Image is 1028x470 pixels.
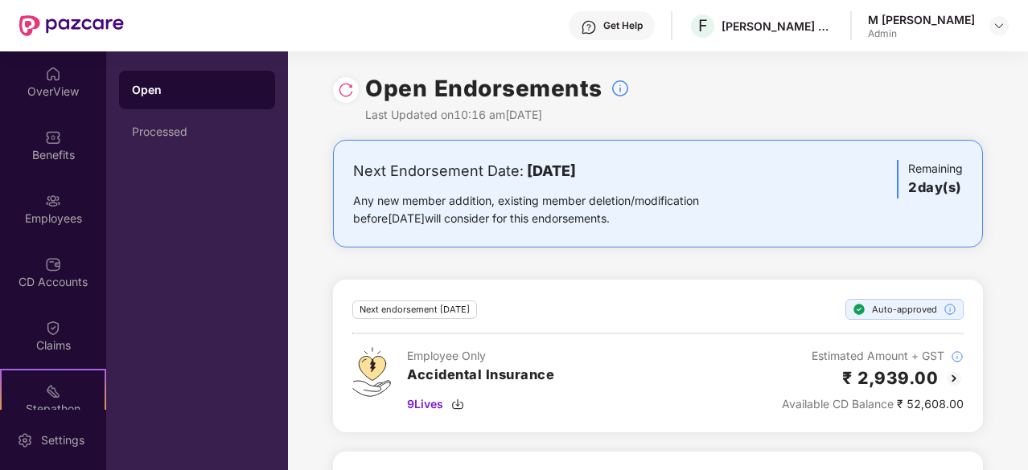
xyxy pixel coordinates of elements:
[132,125,262,138] div: Processed
[722,18,834,34] div: [PERSON_NAME] & [PERSON_NAME] Labs Private Limited
[782,347,964,365] div: Estimated Amount + GST
[36,432,89,448] div: Settings
[407,365,554,386] h3: Accidental Insurance
[611,79,630,98] img: svg+xml;base64,PHN2ZyBpZD0iSW5mb18tXzMyeDMyIiBkYXRhLW5hbWU9IkluZm8gLSAzMngzMiIgeG1sbnM9Imh0dHA6Ly...
[45,66,61,82] img: svg+xml;base64,PHN2ZyBpZD0iSG9tZSIgeG1sbnM9Imh0dHA6Ly93d3cudzMub3JnLzIwMDAvc3ZnIiB3aWR0aD0iMjAiIG...
[698,16,708,35] span: F
[581,19,597,35] img: svg+xml;base64,PHN2ZyBpZD0iSGVscC0zMngzMiIgeG1sbnM9Imh0dHA6Ly93d3cudzMub3JnLzIwMDAvc3ZnIiB3aWR0aD...
[451,398,464,411] img: svg+xml;base64,PHN2ZyBpZD0iRG93bmxvYWQtMzJ4MzIiIHhtbG5zPSJodHRwOi8vd3d3LnczLm9yZy8yMDAwL3N2ZyIgd2...
[782,395,964,413] div: ₹ 52,608.00
[365,71,602,106] h1: Open Endorsements
[365,106,630,124] div: Last Updated on 10:16 am[DATE]
[338,82,354,98] img: svg+xml;base64,PHN2ZyBpZD0iUmVsb2FkLTMyeDMyIiB4bWxucz0iaHR0cDovL3d3dy53My5vcmcvMjAwMC9zdmciIHdpZH...
[853,303,866,316] img: svg+xml;base64,PHN2ZyBpZD0iU3RlcC1Eb25lLTE2eDE2IiB4bWxucz0iaHR0cDovL3d3dy53My5vcmcvMjAwMC9zdmciIH...
[45,256,61,272] img: svg+xml;base64,PHN2ZyBpZD0iQ0RfQWNjb3VudHMiIGRhdGEtbmFtZT0iQ0QgQWNjb3VudHMiIHhtbG5zPSJodHRwOi8vd3...
[45,129,61,145] img: svg+xml;base64,PHN2ZyBpZD0iQmVuZWZpdHMiIHhtbG5zPSJodHRwOi8vd3d3LnczLm9yZy8yMDAwL3N2ZyIgd2lkdGg9Ij...
[352,347,391,397] img: svg+xml;base64,PHN2ZyB4bWxucz0iaHR0cDovL3d3dy53My5vcmcvMjAwMC9zdmciIHdpZHRoPSI0OS4zMjEiIGhlaWdodD...
[353,192,750,227] div: Any new member addition, existing member deletion/modification before [DATE] will consider for th...
[45,320,61,336] img: svg+xml;base64,PHN2ZyBpZD0iQ2xhaW0iIHhtbG5zPSJodHRwOi8vd3d3LnczLm9yZy8yMDAwL3N2ZyIgd2lkdGg9IjIwIi...
[944,369,964,388] img: svg+xml;base64,PHN2ZyBpZD0iQmFjay0yMHgyMCIgeG1sbnM9Imh0dHA6Ly93d3cudzMub3JnLzIwMDAvc3ZnIiB3aWR0aD...
[45,193,61,209] img: svg+xml;base64,PHN2ZyBpZD0iRW1wbG95ZWVzIiB4bWxucz0iaHR0cDovL3d3dy53My5vcmcvMjAwMC9zdmciIHdpZHRoPS...
[908,178,963,198] h3: 2 day(s)
[17,432,33,448] img: svg+xml;base64,PHN2ZyBpZD0iU2V0dGluZy0yMHgyMCIgeG1sbnM9Imh0dHA6Ly93d3cudzMub3JnLzIwMDAvc3ZnIiB3aW...
[407,395,443,413] span: 9 Lives
[845,299,964,320] div: Auto-approved
[842,365,938,391] h2: ₹ 2,939.00
[527,162,576,179] b: [DATE]
[2,401,105,417] div: Stepathon
[993,19,1005,32] img: svg+xml;base64,PHN2ZyBpZD0iRHJvcGRvd24tMzJ4MzIiIHhtbG5zPSJodHRwOi8vd3d3LnczLm9yZy8yMDAwL3N2ZyIgd2...
[603,19,643,32] div: Get Help
[352,300,477,319] div: Next endorsement [DATE]
[944,303,956,316] img: svg+xml;base64,PHN2ZyBpZD0iSW5mb18tXzMyeDMyIiBkYXRhLW5hbWU9IkluZm8gLSAzMngzMiIgeG1sbnM9Imh0dHA6Ly...
[782,397,894,411] span: Available CD Balance
[407,347,554,365] div: Employee Only
[19,15,124,36] img: New Pazcare Logo
[897,160,963,198] div: Remaining
[951,350,964,363] img: svg+xml;base64,PHN2ZyBpZD0iSW5mb18tXzMyeDMyIiBkYXRhLW5hbWU9IkluZm8gLSAzMngzMiIgeG1sbnM9Imh0dHA6Ly...
[868,12,975,27] div: M [PERSON_NAME]
[45,383,61,399] img: svg+xml;base64,PHN2ZyB4bWxucz0iaHR0cDovL3d3dy53My5vcmcvMjAwMC9zdmciIHdpZHRoPSIyMSIgaGVpZ2h0PSIyMC...
[353,160,750,182] div: Next Endorsement Date:
[132,82,262,98] div: Open
[868,27,975,40] div: Admin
